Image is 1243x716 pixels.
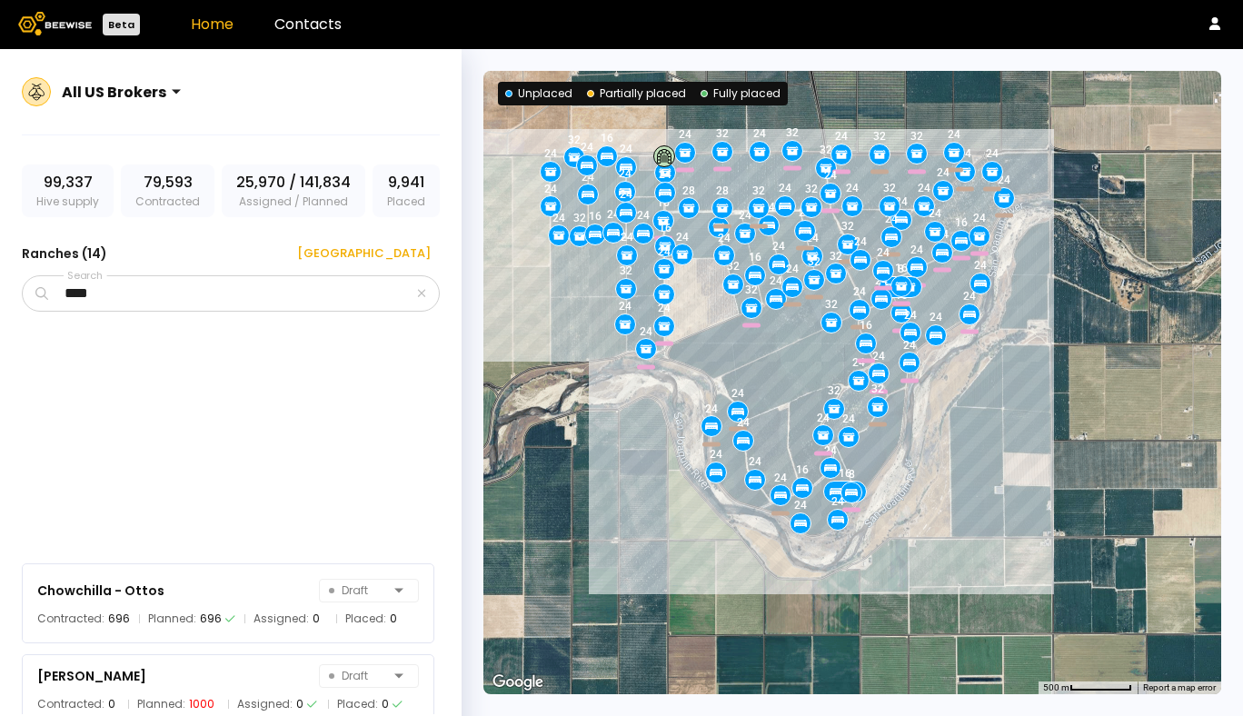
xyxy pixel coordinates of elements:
div: 16 [589,210,602,223]
div: 24 [918,182,930,194]
div: 24 [619,300,631,313]
div: 24 [658,245,671,258]
div: 24 [779,182,791,194]
span: 500 m [1043,682,1069,692]
div: 24 [998,174,1010,186]
div: 0 [313,610,320,628]
div: 0 [382,695,389,713]
div: 24 [903,339,916,352]
span: Draft [329,580,387,602]
div: 32 [910,130,923,143]
span: 25,970 / 141,834 [236,172,351,194]
div: 696 [200,610,222,628]
div: Beta [103,14,140,35]
div: Partially placed [587,85,686,102]
div: 24 [853,285,866,298]
div: 24 [910,244,923,256]
div: 24 [959,147,971,160]
div: 24 [619,167,631,180]
div: 24 [937,166,950,179]
div: 24 [799,206,811,219]
a: Home [191,14,234,35]
span: 99,337 [44,172,93,194]
div: 16 [796,463,809,476]
div: 24 [895,195,908,208]
div: 24 [770,274,782,287]
div: [PERSON_NAME] [37,665,146,687]
div: 24 [904,309,917,322]
span: Assigned: [254,610,309,628]
div: 1000 [189,695,214,713]
a: Contacts [274,14,342,35]
div: 24 [582,171,594,184]
h3: Ranches ( 14 ) [22,241,107,266]
div: 32 [573,212,586,224]
div: [GEOGRAPHIC_DATA] [284,244,431,263]
div: 24 [705,403,718,415]
div: 16 [860,319,872,332]
div: 32 [805,183,818,195]
div: 32 [786,126,799,139]
span: Placed: [345,610,386,628]
img: Google [488,671,548,694]
div: 24 [718,232,731,244]
div: 32 [841,220,854,233]
div: 32 [568,134,581,146]
div: 24 [544,183,557,195]
div: Contracted [121,164,214,217]
div: 24 [679,128,691,141]
span: Planned: [148,610,196,628]
div: Hive supply [22,164,114,217]
div: 24 [831,495,844,508]
div: 24 [930,311,942,323]
div: 24 [973,212,986,224]
div: Placed [373,164,440,217]
div: 24 [620,143,632,155]
div: 24 [846,182,859,194]
div: 32 [825,298,838,311]
div: 16 [601,132,613,144]
div: 8 [849,468,855,481]
button: Map Scale: 500 m per 65 pixels [1038,681,1138,694]
div: Unplaced [505,85,572,102]
div: 16 [659,222,671,234]
div: 24 [620,188,632,201]
div: 24 [854,235,867,248]
div: 696 [108,610,130,628]
div: Assigned / Planned [222,164,365,217]
div: 24 [658,302,671,314]
span: Placed: [337,695,378,713]
img: Beewise logo [18,12,92,35]
div: 24 [772,240,785,253]
div: 24 [581,141,593,154]
div: 24 [774,472,787,484]
div: 24 [710,448,722,461]
div: 24 [817,412,830,424]
div: 32 [830,250,842,263]
div: 24 [739,209,751,222]
div: 16 [839,467,851,480]
div: 32 [808,255,820,268]
div: 32 [716,127,729,140]
div: 16 [749,251,761,264]
div: 32 [752,184,765,197]
div: 24 [786,263,799,275]
div: 24 [986,147,999,160]
div: 24 [753,127,766,140]
div: 24 [842,413,855,425]
div: 24 [544,147,557,160]
div: 32 [828,384,840,397]
div: 24 [877,246,890,259]
div: 24 [835,130,848,143]
div: Chowchilla - Ottos [37,580,164,602]
div: 24 [749,455,761,468]
span: Assigned: [237,695,293,713]
div: 24 [637,209,650,222]
div: 24 [872,350,885,363]
div: 16 [895,262,908,274]
div: 0 [108,695,115,713]
div: All US Brokers [62,81,166,104]
div: 24 [621,231,633,244]
div: 24 [824,169,837,182]
span: Draft [329,665,387,687]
